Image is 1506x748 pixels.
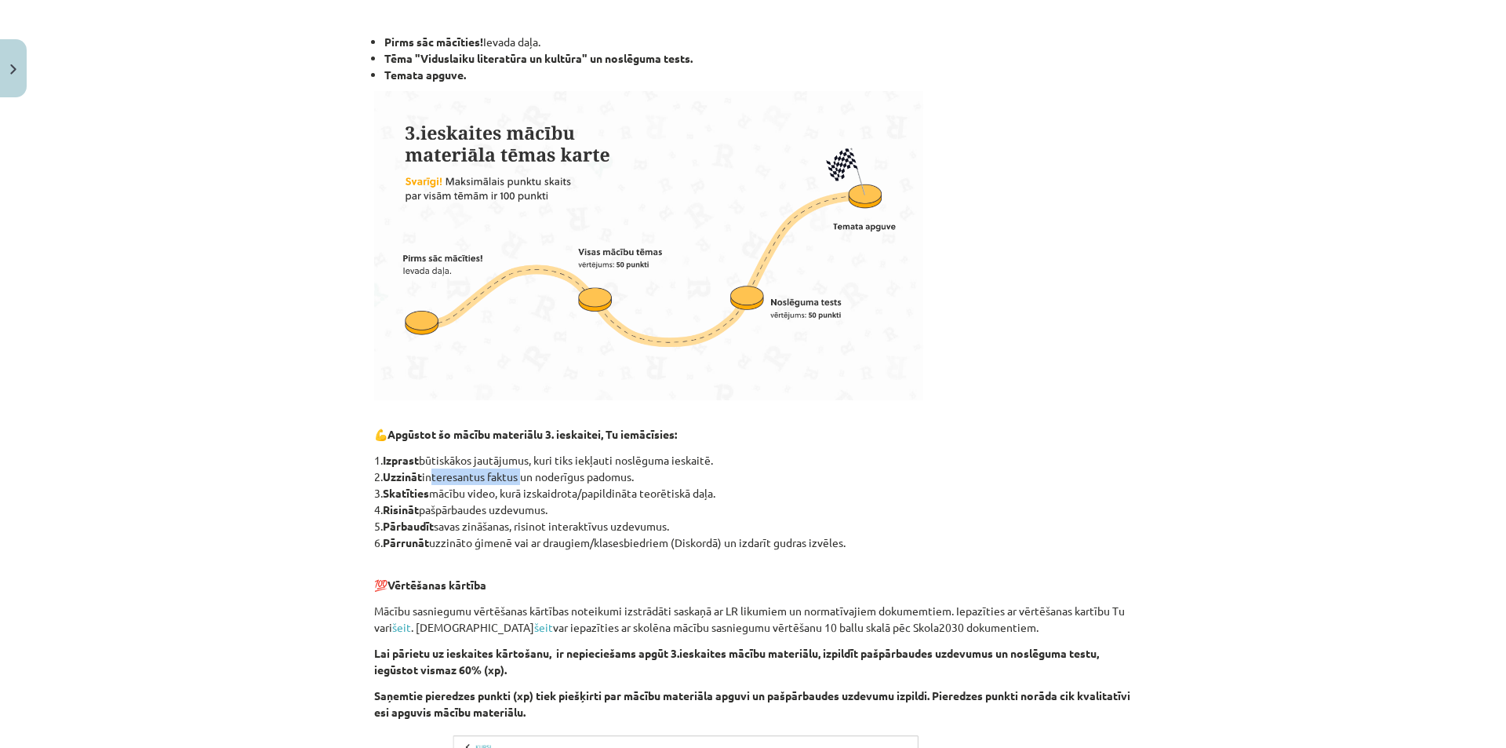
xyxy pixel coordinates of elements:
[374,646,1099,677] b: Lai pārietu uz ieskaites kārtošanu, ir nepieciešams apgūt 3.ieskaites mācību materiālu, izpildīt ...
[383,469,422,483] b: Uzzināt
[384,68,466,82] strong: Temata apguve.
[387,427,677,441] b: Apgūstot šo mācību materiālu 3. ieskaitei, Tu iemācīsies:
[384,51,693,65] strong: Tēma "Viduslaiku literatūra un kultūra" un noslēguma tests.
[387,578,486,592] b: Vērtēšanas kārtība
[383,519,434,533] b: Pārbaudīt
[534,620,553,634] a: šeit
[383,502,419,516] b: Risināt
[384,35,483,49] b: Pirms sāc mācīties!
[374,426,1132,443] p: 💪
[374,560,1132,593] p: 💯
[374,688,1130,719] b: Saņemtie pieredzes punkti (xp) tiek piešķirti par mācību materiāla apguvi un pašpārbaudes uzdevum...
[384,34,1132,50] li: Ievada daļa.
[374,452,1132,551] p: 1. būtiskākos jautājumus, kuri tiks iekļauti noslēguma ieskaitē. 2. interesantus faktus un noderī...
[383,535,429,549] b: Pārrunāt
[10,64,16,75] img: icon-close-lesson-0947bae3869378f0d4975bcd49f059093ad1ed9edebbc8119c70593378902aed.svg
[383,453,419,467] b: Izprast
[392,620,411,634] a: šeit
[383,486,429,500] b: Skatīties
[374,603,1132,636] p: Mācību sasniegumu vērtēšanas kārtības noteikumi izstrādāti saskaņā ar LR likumiem un normatīvajie...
